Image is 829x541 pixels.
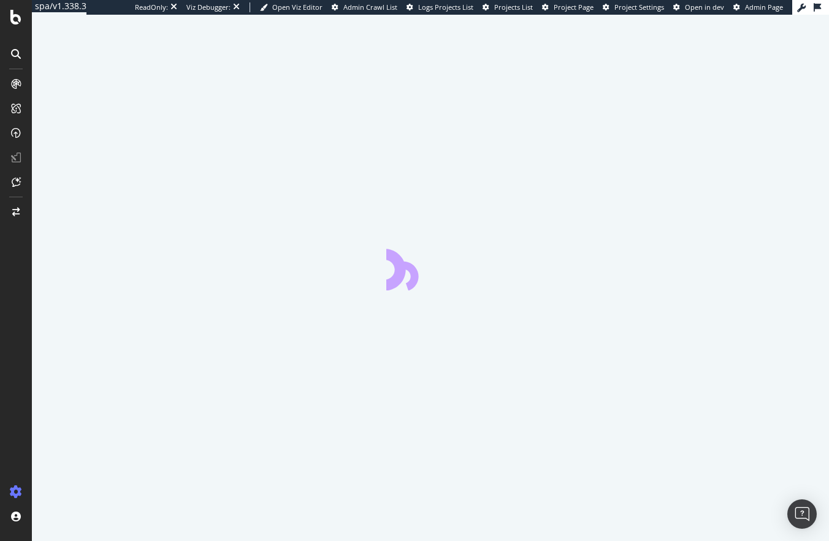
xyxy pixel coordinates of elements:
[733,2,783,12] a: Admin Page
[745,2,783,12] span: Admin Page
[418,2,473,12] span: Logs Projects List
[494,2,533,12] span: Projects List
[787,499,817,529] div: Open Intercom Messenger
[542,2,594,12] a: Project Page
[135,2,168,12] div: ReadOnly:
[603,2,664,12] a: Project Settings
[407,2,473,12] a: Logs Projects List
[554,2,594,12] span: Project Page
[386,246,475,290] div: animation
[260,2,323,12] a: Open Viz Editor
[332,2,397,12] a: Admin Crawl List
[685,2,724,12] span: Open in dev
[483,2,533,12] a: Projects List
[343,2,397,12] span: Admin Crawl List
[272,2,323,12] span: Open Viz Editor
[614,2,664,12] span: Project Settings
[186,2,231,12] div: Viz Debugger:
[673,2,724,12] a: Open in dev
